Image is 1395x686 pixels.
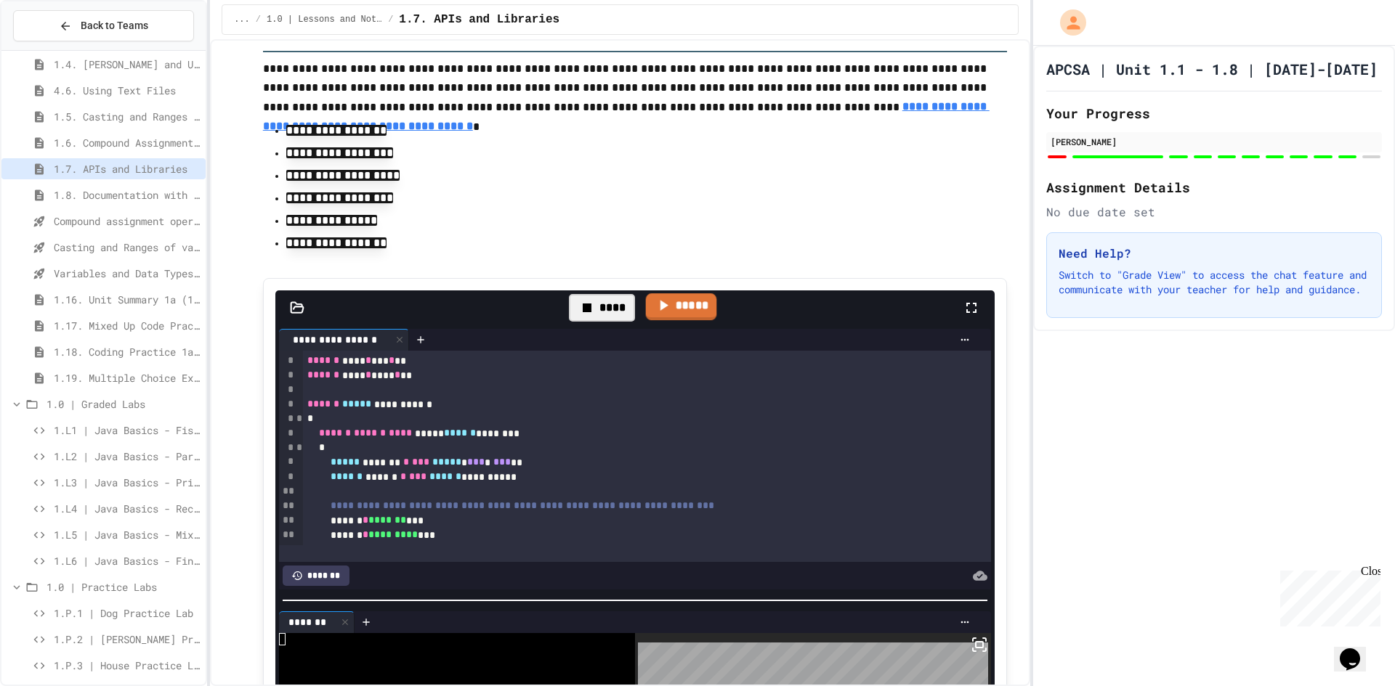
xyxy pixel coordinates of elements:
[54,527,200,542] span: 1.L5 | Java Basics - Mixed Number Lab
[54,449,200,464] span: 1.L2 | Java Basics - Paragraphs Lab
[1046,203,1382,221] div: No due date set
[256,14,261,25] span: /
[54,501,200,516] span: 1.L4 | Java Basics - Rectangle Lab
[54,240,200,255] span: Casting and Ranges of variables - Quiz
[54,266,200,281] span: Variables and Data Types - Quiz
[54,57,200,72] span: 1.4. [PERSON_NAME] and User Input
[1059,245,1370,262] h3: Need Help?
[54,213,200,229] span: Compound assignment operators - Quiz
[54,344,200,359] span: 1.18. Coding Practice 1a (1.1-1.6)
[46,396,200,412] span: 1.0 | Graded Labs
[1046,103,1382,123] h2: Your Progress
[54,553,200,568] span: 1.L6 | Java Basics - Final Calculator Lab
[1045,6,1090,39] div: My Account
[54,370,200,385] span: 1.19. Multiple Choice Exercises for Unit 1a (1.1-1.6)
[6,6,100,92] div: Chat with us now!Close
[54,109,200,124] span: 1.5. Casting and Ranges of Values
[54,135,200,150] span: 1.6. Compound Assignment Operators
[54,318,200,333] span: 1.17. Mixed Up Code Practice 1.1-1.6
[54,475,200,490] span: 1.L3 | Java Basics - Printing Code Lab
[1059,268,1370,297] p: Switch to "Grade View" to access the chat feature and communicate with your teacher for help and ...
[54,658,200,673] span: 1.P.3 | House Practice Lab
[13,10,194,41] button: Back to Teams
[54,605,200,621] span: 1.P.1 | Dog Practice Lab
[54,632,200,647] span: 1.P.2 | [PERSON_NAME] Practice Lab
[234,14,250,25] span: ...
[54,161,200,176] span: 1.7. APIs and Libraries
[54,83,200,98] span: 4.6. Using Text Files
[46,579,200,595] span: 1.0 | Practice Labs
[399,11,559,28] span: 1.7. APIs and Libraries
[1274,565,1380,626] iframe: chat widget
[81,18,148,33] span: Back to Teams
[1334,628,1380,671] iframe: chat widget
[54,292,200,307] span: 1.16. Unit Summary 1a (1.1-1.6)
[267,14,382,25] span: 1.0 | Lessons and Notes
[54,422,200,438] span: 1.L1 | Java Basics - Fish Lab
[388,14,393,25] span: /
[1051,135,1378,148] div: [PERSON_NAME]
[1046,59,1378,79] h1: APCSA | Unit 1.1 - 1.8 | [DATE]-[DATE]
[1046,177,1382,197] h2: Assignment Details
[54,187,200,203] span: 1.8. Documentation with Comments and Preconditions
